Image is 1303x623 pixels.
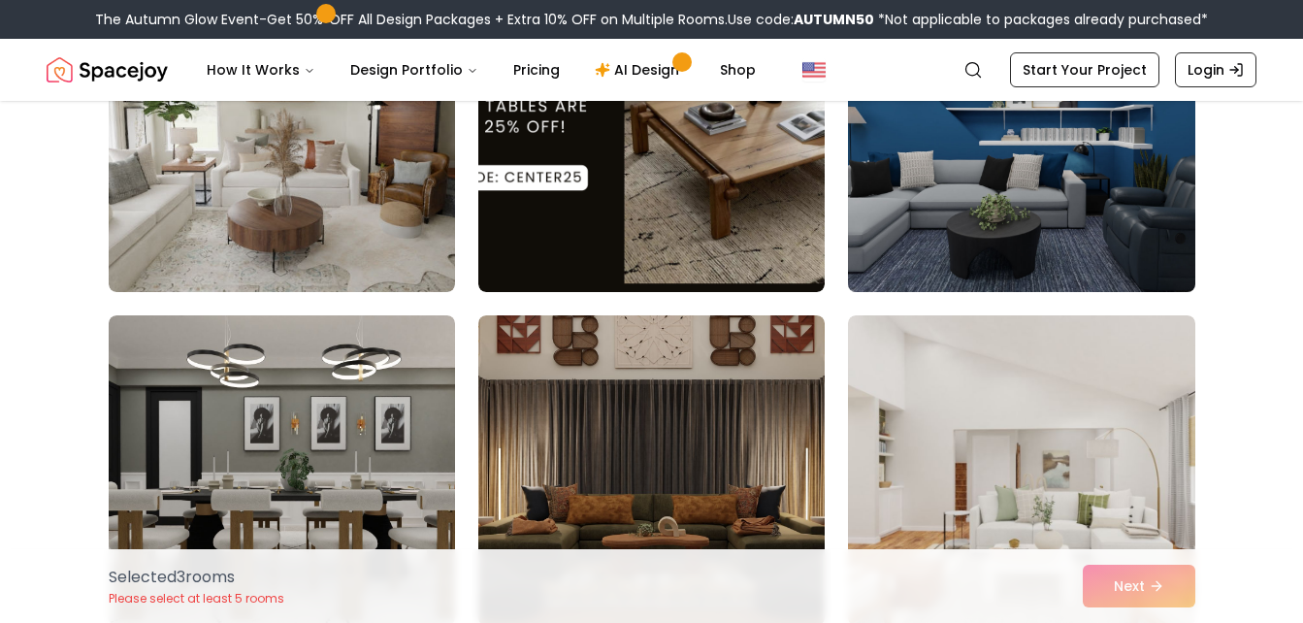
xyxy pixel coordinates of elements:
[335,50,494,89] button: Design Portfolio
[1175,52,1256,87] a: Login
[874,10,1208,29] span: *Not applicable to packages already purchased*
[498,50,575,89] a: Pricing
[802,58,826,82] img: United States
[109,591,284,607] p: Please select at least 5 rooms
[109,566,284,589] p: Selected 3 room s
[191,50,771,89] nav: Main
[47,39,1256,101] nav: Global
[47,50,168,89] a: Spacejoy
[47,50,168,89] img: Spacejoy Logo
[191,50,331,89] button: How It Works
[579,50,700,89] a: AI Design
[95,10,1208,29] div: The Autumn Glow Event-Get 50% OFF All Design Packages + Extra 10% OFF on Multiple Rooms.
[728,10,874,29] span: Use code:
[794,10,874,29] b: AUTUMN50
[704,50,771,89] a: Shop
[1010,52,1159,87] a: Start Your Project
